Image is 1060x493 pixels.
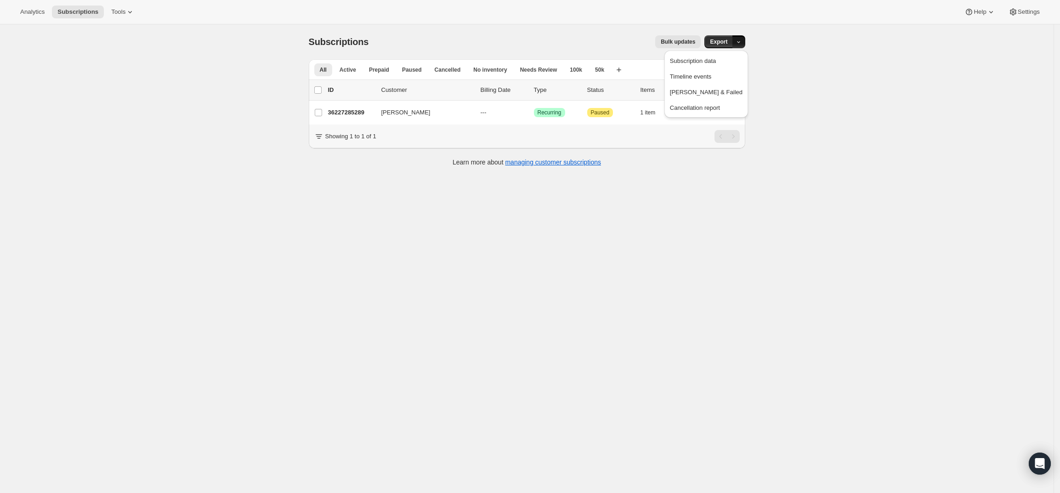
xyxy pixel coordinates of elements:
span: Paused [402,66,422,74]
p: Showing 1 to 1 of 1 [325,132,376,141]
span: Settings [1018,8,1040,16]
span: Paused [591,109,610,116]
button: Analytics [15,6,50,18]
p: 36227285289 [328,108,374,117]
span: Subscriptions [57,8,98,16]
button: Settings [1003,6,1045,18]
span: Cancellation report [670,104,720,111]
span: Help [974,8,986,16]
button: Help [959,6,1001,18]
div: IDCustomerBilling DateTypeStatusItemsTotal [328,85,740,95]
p: Learn more about [453,158,601,167]
span: Cancelled [435,66,461,74]
span: --- [481,109,487,116]
div: Items [641,85,686,95]
span: [PERSON_NAME] [381,108,431,117]
p: Customer [381,85,473,95]
span: Analytics [20,8,45,16]
span: Timeline events [670,73,712,80]
button: Subscriptions [52,6,104,18]
span: Subscription data [670,57,716,64]
span: Export [710,38,727,45]
span: 100k [570,66,582,74]
span: No inventory [473,66,507,74]
a: managing customer subscriptions [505,159,601,166]
p: Billing Date [481,85,527,95]
button: [PERSON_NAME] [376,105,468,120]
button: Export [704,35,733,48]
div: Type [534,85,580,95]
span: Needs Review [520,66,557,74]
span: [PERSON_NAME] & Failed [670,89,743,96]
span: Bulk updates [661,38,695,45]
p: ID [328,85,374,95]
button: 1 item [641,106,666,119]
span: Active [340,66,356,74]
div: Open Intercom Messenger [1029,453,1051,475]
span: Subscriptions [309,37,369,47]
div: 36227285289[PERSON_NAME]---SuccessRecurringAttentionPaused1 item$0.00 [328,106,740,119]
span: Tools [111,8,125,16]
span: All [320,66,327,74]
button: Tools [106,6,140,18]
p: Status [587,85,633,95]
span: Recurring [538,109,561,116]
span: Prepaid [369,66,389,74]
button: Bulk updates [655,35,701,48]
span: 50k [595,66,604,74]
nav: Pagination [714,130,740,143]
span: 1 item [641,109,656,116]
button: Create new view [612,63,626,76]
